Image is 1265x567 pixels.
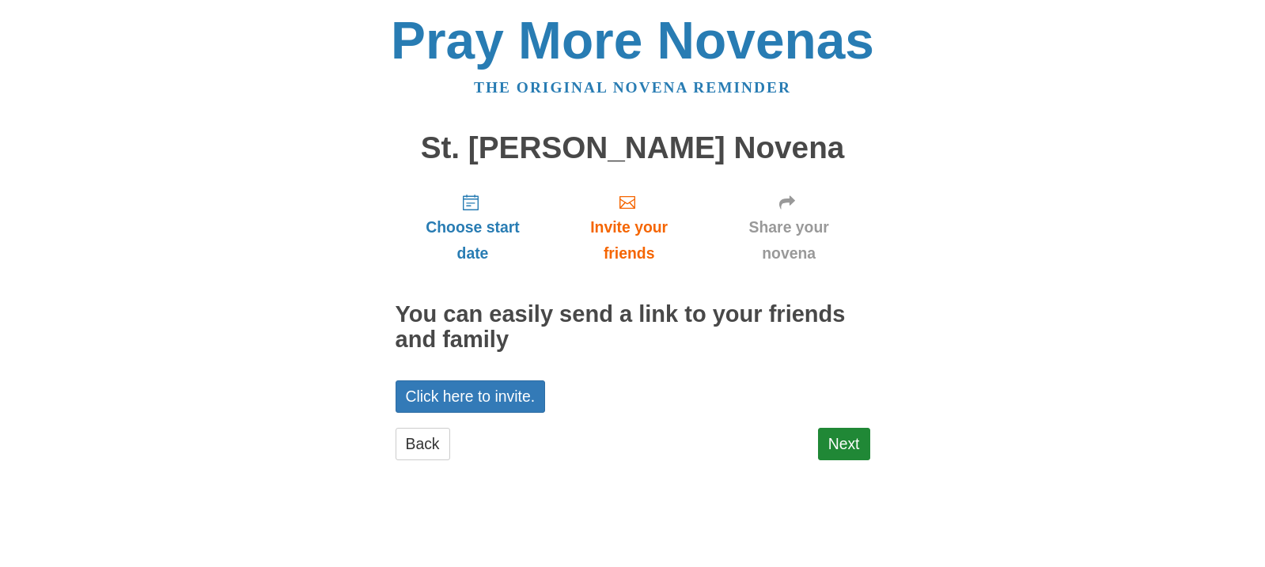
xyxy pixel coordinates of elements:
a: Invite your friends [550,180,707,274]
span: Invite your friends [566,214,691,266]
a: Back [396,428,450,460]
a: Choose start date [396,180,551,274]
a: The original novena reminder [474,79,791,96]
a: Pray More Novenas [391,11,874,70]
a: Share your novena [708,180,870,274]
a: Click here to invite. [396,380,546,413]
h2: You can easily send a link to your friends and family [396,302,870,353]
a: Next [818,428,870,460]
h1: St. [PERSON_NAME] Novena [396,131,870,165]
span: Choose start date [411,214,535,266]
span: Share your novena [724,214,854,266]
